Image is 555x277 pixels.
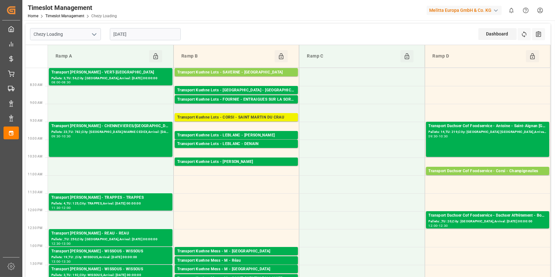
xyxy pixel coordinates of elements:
div: - [61,206,62,209]
div: Pallets: 23,TU: 782,City: [GEOGRAPHIC_DATA]/MARNE CEDEX,Arrival: [DATE] 00:00:00 [51,129,170,135]
div: Transport Dachser Cof Foodservice - Dachser Affrètement - Bondoufle Cedex [429,212,547,219]
div: - [61,81,62,84]
div: 12:00 [429,224,438,227]
span: 11:30 AM [28,190,42,194]
div: Pallets: ,TU: 20,City: [GEOGRAPHIC_DATA],Arrival: [DATE] 00:00:00 [429,219,547,224]
div: 08:30 [62,81,71,84]
div: Dashboard [478,28,517,40]
div: 13:00 [51,260,61,263]
div: Pallets: 6,TU: 149,City: [GEOGRAPHIC_DATA],Arrival: [DATE] 00:00:00 [429,174,547,180]
div: Melitta Europa GmbH & Co. KG [427,6,502,15]
div: Pallets: 3,TU: 56,City: [GEOGRAPHIC_DATA],Arrival: [DATE] 00:00:00 [51,76,170,81]
div: 09:30 [429,135,438,138]
div: Pallets: ,TU: 359,City: [GEOGRAPHIC_DATA],Arrival: [DATE] 00:00:00 [177,147,295,153]
div: Transport Kuehne Lots - [PERSON_NAME] [177,159,295,165]
div: Transport Kuehne Mess - M - [GEOGRAPHIC_DATA] [177,248,295,255]
button: open menu [89,29,99,39]
div: Transport Kuehne Lots - LEBLANC - DENAIN [177,141,295,147]
div: Ramp A [53,50,149,62]
div: Ramp D [430,50,526,62]
div: Transport [PERSON_NAME] - WISSOUS - WISSOUS [51,266,170,273]
div: Transport Kuehne Mess - M - Réau [177,258,295,264]
div: Transport Kuehne Lots - FOURNIE - ENTRAIGUES SUR LA SORGUE [177,96,295,103]
div: - [61,135,62,138]
div: Pallets: ,TU: 250,City: [GEOGRAPHIC_DATA],Arrival: [DATE] 00:00:00 [51,237,170,242]
div: Ramp C [304,50,400,62]
div: - [61,260,62,263]
div: - [437,135,438,138]
input: DD-MM-YYYY [110,28,181,40]
span: 1:00 PM [30,244,42,248]
div: Transport Kuehne Mess - M - [GEOGRAPHIC_DATA] [177,266,295,273]
div: Transport [PERSON_NAME] - REAU - REAU [51,230,170,237]
div: Ramp B [179,50,275,62]
div: Timeslot Management [28,3,117,12]
span: 9:00 AM [30,101,42,104]
div: Pallets: ,TU: 106,City: [GEOGRAPHIC_DATA],Arrival: [DATE] 00:00:00 [177,165,295,171]
div: 13:00 [62,242,71,245]
a: Timeslot Management [45,14,84,18]
div: 12:00 [62,206,71,209]
div: Pallets: ,TU: 3,City: [GEOGRAPHIC_DATA],Arrival: [DATE] 00:00:00 [177,264,295,269]
button: Help Center [519,3,533,18]
div: Pallets: ,TU: 96,City: [GEOGRAPHIC_DATA],Arrival: [DATE] 00:00:00 [177,94,295,99]
span: 8:30 AM [30,83,42,87]
div: 12:30 [51,242,61,245]
div: Pallets: 19,TU: ,City: WISSOUS,Arrival: [DATE] 00:00:00 [51,255,170,260]
button: show 0 new notifications [504,3,519,18]
span: 10:00 AM [28,137,42,140]
div: Transport Kuehne Lots - LEBLANC - [PERSON_NAME] [177,132,295,139]
div: - [61,242,62,245]
div: Transport [PERSON_NAME] - CHENNEVIERES/[GEOGRAPHIC_DATA] - [GEOGRAPHIC_DATA]/MARNE CEDEX [51,123,170,129]
div: Pallets: ,TU: 658,City: [GEOGRAPHIC_DATA],Arrival: [DATE] 00:00:00 [177,121,295,126]
span: 1:30 PM [30,262,42,265]
button: Melitta Europa GmbH & Co. KG [427,4,504,16]
div: Transport Kuehne Lots - SAVERNE - [GEOGRAPHIC_DATA] [177,69,295,76]
div: 09:30 [51,135,61,138]
span: 12:30 PM [28,226,42,230]
div: Pallets: 4,TU: 125,City: TRAPPES,Arrival: [DATE] 00:00:00 [51,201,170,206]
div: Pallets: ,TU: 187,City: [GEOGRAPHIC_DATA],Arrival: [DATE] 00:00:00 [177,76,295,81]
div: Transport Dachser Cof Foodservice - Corsi - Champigneulles [429,168,547,174]
div: - [437,224,438,227]
span: 11:00 AM [28,173,42,176]
div: 12:30 [439,224,448,227]
div: 08:00 [51,81,61,84]
div: 13:30 [62,260,71,263]
a: Home [28,14,38,18]
div: Transport Dachser Cof Foodservice - Antoine - Saint-Aignan [GEOGRAPHIC_DATA] [429,123,547,129]
div: 10:30 [439,135,448,138]
span: 12:00 PM [28,208,42,212]
div: Transport Kuehne Lots - [GEOGRAPHIC_DATA] - [GEOGRAPHIC_DATA] [177,87,295,94]
div: Transport [PERSON_NAME] - VERT-[GEOGRAPHIC_DATA] [51,69,170,76]
input: Type to search/select [30,28,101,40]
div: 10:30 [62,135,71,138]
div: Transport [PERSON_NAME] - WISSOUS - WISSOUS [51,248,170,255]
div: Pallets: 7,TU: 108,City: [GEOGRAPHIC_DATA],Arrival: [DATE] 00:00:00 [177,139,295,144]
span: 9:30 AM [30,119,42,122]
div: Pallets: ,TU: 34,City: [GEOGRAPHIC_DATA],Arrival: [DATE] 00:00:00 [177,255,295,260]
span: 10:30 AM [28,155,42,158]
div: 11:30 [51,206,61,209]
div: Pallets: 14,TU: 219,City: [GEOGRAPHIC_DATA] [GEOGRAPHIC_DATA],Arrival: [DATE] 00:00:00 [429,129,547,135]
div: Transport [PERSON_NAME] - TRAPPES - TRAPPES [51,195,170,201]
div: Pallets: 1,TU: 80,City: ENTRAIGUES SUR LA SORGUE,Arrival: [DATE] 00:00:00 [177,103,295,108]
div: Transport Kuehne Lots - CORSI - SAINT MARTIN DU CRAU [177,114,295,121]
